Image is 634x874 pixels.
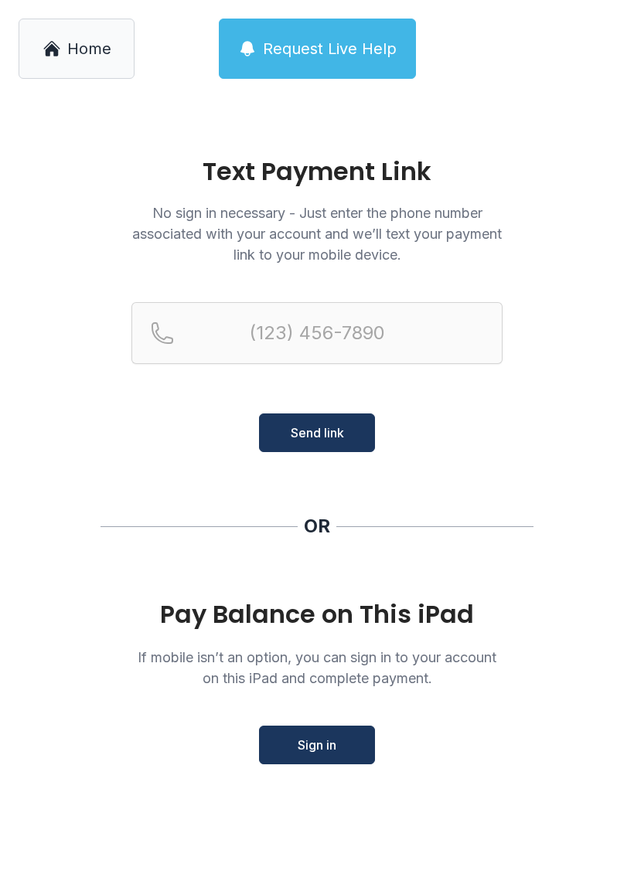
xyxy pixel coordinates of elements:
[263,38,397,60] span: Request Live Help
[131,202,503,265] p: No sign in necessary - Just enter the phone number associated with your account and we’ll text yo...
[131,647,503,689] p: If mobile isn’t an option, you can sign in to your account on this iPad and complete payment.
[298,736,336,754] span: Sign in
[304,514,330,539] div: OR
[131,159,503,184] h1: Text Payment Link
[131,600,503,628] div: Pay Balance on This iPad
[291,423,344,442] span: Send link
[67,38,111,60] span: Home
[131,302,503,364] input: Reservation phone number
